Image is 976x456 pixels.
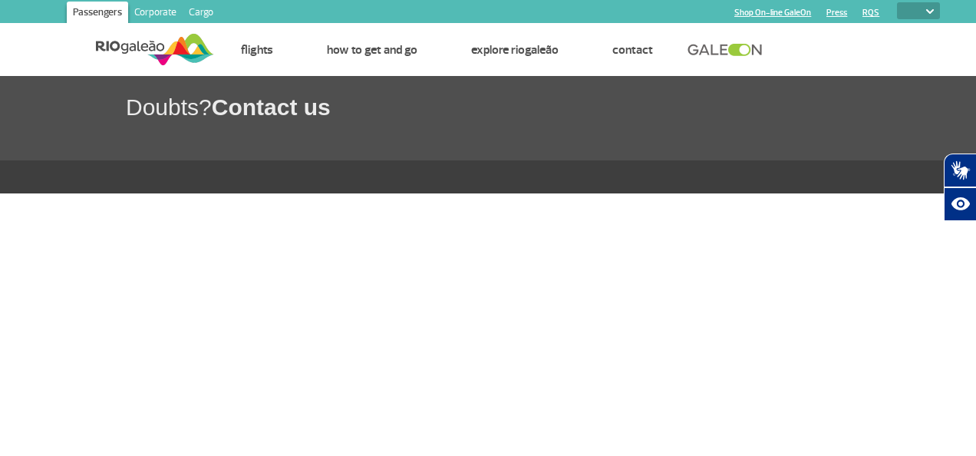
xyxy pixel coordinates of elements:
button: Abrir recursos assistivos. [944,187,976,221]
a: Contact [612,42,653,58]
a: Press [826,8,847,18]
button: Abrir tradutor de língua de sinais. [944,154,976,187]
h1: Doubts? [126,91,976,123]
a: Corporate [128,2,183,26]
a: Cargo [183,2,219,26]
a: Flights [241,42,273,58]
a: Shop On-line GaleOn [734,8,811,18]
a: How to get and go [327,42,417,58]
div: Plugin de acessibilidade da Hand Talk. [944,154,976,221]
a: Explore RIOgaleão [471,42,559,58]
a: Passengers [67,2,128,26]
a: RQS [862,8,879,18]
span: Contact us [212,94,331,120]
